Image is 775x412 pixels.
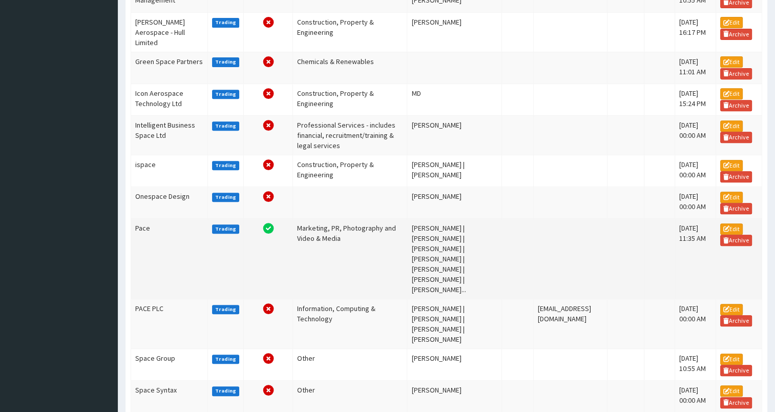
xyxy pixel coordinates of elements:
td: [DATE] 00:00 AM [675,115,716,155]
td: Intelligent Business Space Ltd [131,115,208,155]
td: Onespace Design [131,187,208,219]
td: [DATE] 16:17 PM [675,12,716,52]
td: [DATE] 00:00 AM [675,155,716,187]
td: [PERSON_NAME] | [PERSON_NAME] | [PERSON_NAME] | [PERSON_NAME] | [PERSON_NAME] | [PERSON_NAME] | [... [407,219,502,299]
td: [EMAIL_ADDRESS][DOMAIN_NAME] [534,299,608,349]
td: Information, Computing & Technology [293,299,407,349]
td: [PERSON_NAME] Aerospace - Hull Limited [131,12,208,52]
td: Other [293,349,407,381]
td: Construction, Property & Engineering [293,12,407,52]
a: Archive [720,68,752,79]
a: Edit [720,160,743,171]
a: Archive [720,315,752,326]
td: Pace [131,219,208,299]
label: Trading [212,121,240,131]
label: Trading [212,193,240,202]
td: Marketing, PR, Photography and Video & Media [293,219,407,299]
td: PACE PLC [131,299,208,349]
label: Trading [212,161,240,170]
td: Space Group [131,349,208,381]
label: Trading [212,18,240,27]
a: Edit [720,223,743,235]
label: Trading [212,305,240,314]
td: [PERSON_NAME] | [PERSON_NAME] | [PERSON_NAME] | [PERSON_NAME] [407,299,502,349]
td: [DATE] 00:00 AM [675,299,716,349]
td: [DATE] 10:55 AM [675,349,716,381]
label: Trading [212,386,240,396]
a: Edit [720,304,743,315]
a: Edit [720,88,743,99]
a: Archive [720,29,752,40]
a: Archive [720,100,752,111]
td: [DATE] 11:35 AM [675,219,716,299]
td: MD [407,84,502,115]
a: Edit [720,120,743,132]
label: Trading [212,224,240,234]
td: Green Space Partners [131,52,208,84]
a: Edit [720,385,743,397]
td: [DATE] 11:01 AM [675,52,716,84]
a: Archive [720,132,752,143]
td: Professional Services - includes financial, recruitment/training & legal services [293,115,407,155]
a: Archive [720,203,752,214]
td: Icon Aerospace Technology Ltd [131,84,208,115]
td: [DATE] 15:24 PM [675,84,716,115]
a: Edit [720,192,743,203]
td: [PERSON_NAME] [407,115,502,155]
label: Trading [212,57,240,67]
td: Chemicals & Renewables [293,52,407,84]
a: Edit [720,56,743,68]
td: [PERSON_NAME] [407,187,502,219]
a: Archive [720,171,752,182]
td: [PERSON_NAME] [407,349,502,381]
a: Archive [720,365,752,376]
td: ispace [131,155,208,187]
td: [PERSON_NAME] | [PERSON_NAME] [407,155,502,187]
td: [DATE] 00:00 AM [675,187,716,219]
a: Edit [720,354,743,365]
label: Trading [212,90,240,99]
td: Construction, Property & Engineering [293,155,407,187]
td: Construction, Property & Engineering [293,84,407,115]
td: [PERSON_NAME] [407,12,502,52]
a: Archive [720,397,752,408]
label: Trading [212,355,240,364]
a: Edit [720,17,743,28]
a: Archive [720,235,752,246]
